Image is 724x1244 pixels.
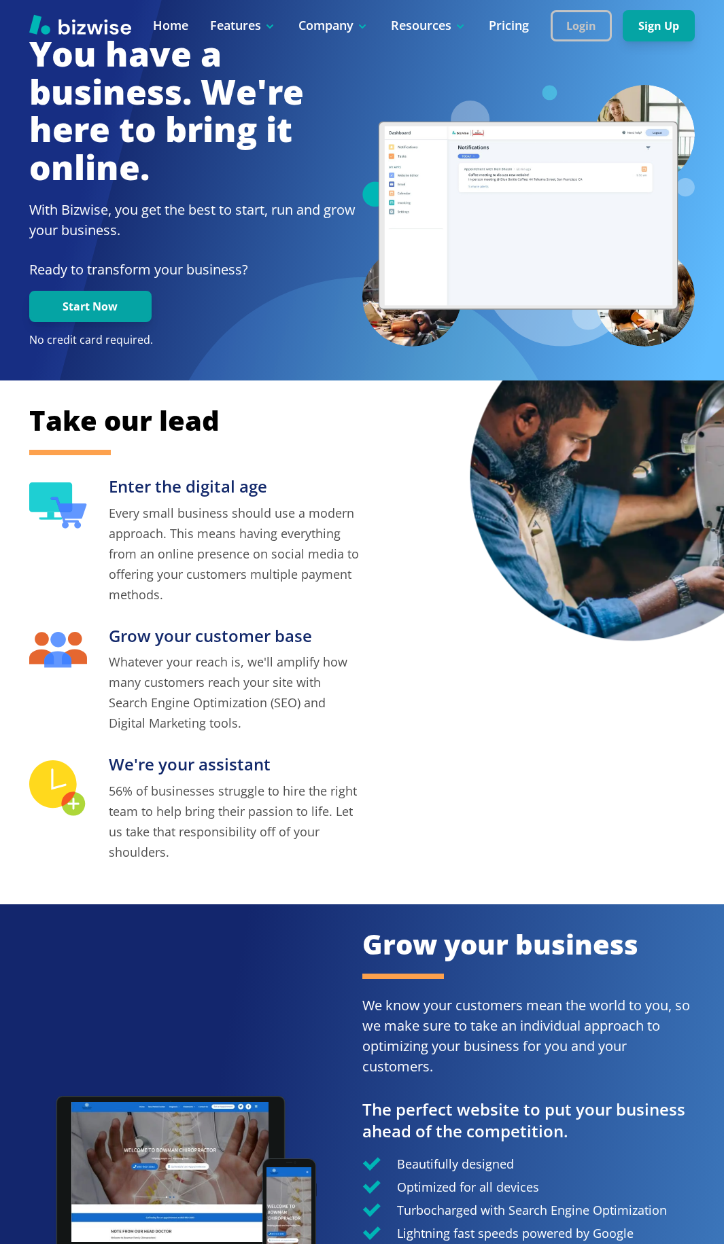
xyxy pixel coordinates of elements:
p: Features [210,17,277,34]
button: Sign Up [623,10,695,41]
p: Optimized for all devices [397,1177,539,1197]
p: Resources [391,17,467,34]
p: We know your customers mean the world to you, so we make sure to take an individual approach to o... [362,995,695,1077]
a: Home [153,17,188,34]
img: Enter the digital age Icon [29,482,87,529]
img: Bizwise Logo [29,14,131,35]
p: Lightning fast speeds powered by Google [397,1223,634,1243]
h3: The perfect website to put your business ahead of the competition. [362,1099,695,1143]
p: Ready to transform your business? [29,260,362,280]
p: Turbocharged with Search Engine Optimization [397,1200,667,1220]
h2: Grow your business [362,926,695,963]
h3: Grow your customer base [109,625,362,647]
img: Check Icon [362,1226,381,1240]
h1: You have a business. We're here to bring it online. [29,35,362,186]
h2: With Bizwise, you get the best to start, run and grow your business. [29,200,362,241]
p: 56% of businesses struggle to hire the right team to help bring their passion to life. Let us tak... [109,781,362,862]
button: Login [551,10,612,41]
a: Start Now [29,300,152,313]
h3: Enter the digital age [109,476,362,498]
h3: We're your assistant [109,753,362,776]
img: We're your assistant Icon [29,760,87,817]
a: Login [551,20,623,33]
h2: Take our lead [29,402,695,439]
a: Sign Up [623,20,695,33]
a: Pricing [489,17,529,34]
p: Every small business should use a modern approach. This means having everything from an online pr... [109,503,362,605]
button: Start Now [29,291,152,322]
img: Check Icon [362,1203,381,1217]
p: Beautifully designed [397,1154,514,1174]
p: Company [298,17,369,34]
img: Grow your customer base Icon [29,632,87,669]
img: Check Icon [362,1180,381,1194]
img: Check Icon [362,1157,381,1171]
p: No credit card required. [29,333,362,348]
p: Whatever your reach is, we'll amplify how many customers reach your site with Search Engine Optim... [109,652,362,733]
